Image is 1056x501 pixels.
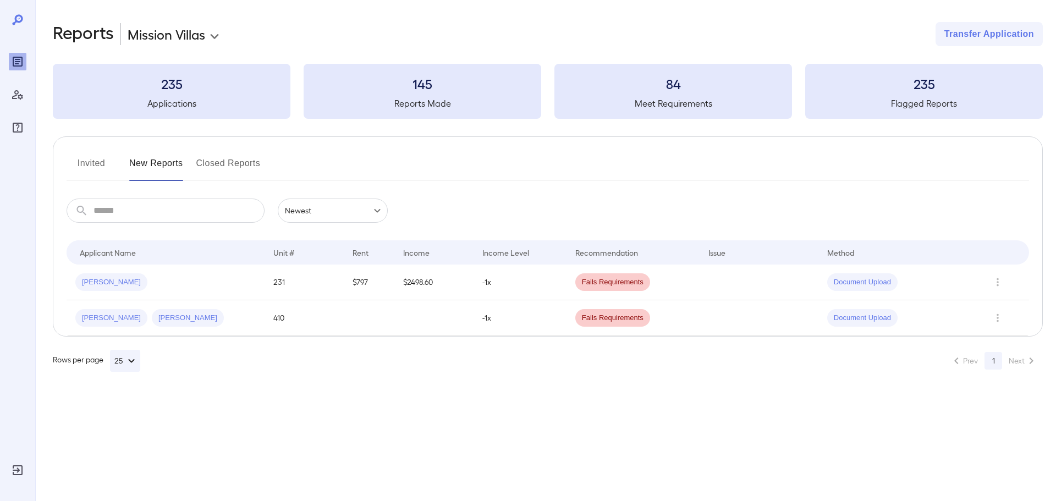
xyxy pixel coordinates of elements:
span: Fails Requirements [575,277,650,288]
div: Rent [353,246,370,259]
div: Log Out [9,461,26,479]
td: 410 [265,300,344,336]
div: Income Level [482,246,529,259]
span: Document Upload [827,277,898,288]
button: Transfer Application [936,22,1043,46]
h3: 235 [805,75,1043,92]
span: [PERSON_NAME] [75,277,147,288]
div: Applicant Name [80,246,136,259]
h3: 235 [53,75,290,92]
div: FAQ [9,119,26,136]
h5: Flagged Reports [805,97,1043,110]
h2: Reports [53,22,114,46]
div: Manage Users [9,86,26,103]
div: Rows per page [53,350,140,372]
div: Unit # [273,246,294,259]
span: [PERSON_NAME] [152,313,224,323]
td: -1x [474,265,566,300]
h5: Reports Made [304,97,541,110]
h3: 84 [554,75,792,92]
span: [PERSON_NAME] [75,313,147,323]
h3: 145 [304,75,541,92]
div: Method [827,246,854,259]
nav: pagination navigation [945,352,1043,370]
div: Newest [278,199,388,223]
td: $797 [344,265,394,300]
span: Fails Requirements [575,313,650,323]
h5: Applications [53,97,290,110]
div: Income [403,246,430,259]
button: Closed Reports [196,155,261,181]
td: 231 [265,265,344,300]
h5: Meet Requirements [554,97,792,110]
p: Mission Villas [128,25,205,43]
button: 25 [110,350,140,372]
summary: 235Applications145Reports Made84Meet Requirements235Flagged Reports [53,64,1043,119]
div: Reports [9,53,26,70]
button: Invited [67,155,116,181]
button: New Reports [129,155,183,181]
span: Document Upload [827,313,898,323]
td: $2498.60 [394,265,474,300]
div: Recommendation [575,246,638,259]
button: page 1 [985,352,1002,370]
div: Issue [708,246,726,259]
button: Row Actions [989,273,1007,291]
td: -1x [474,300,566,336]
button: Row Actions [989,309,1007,327]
